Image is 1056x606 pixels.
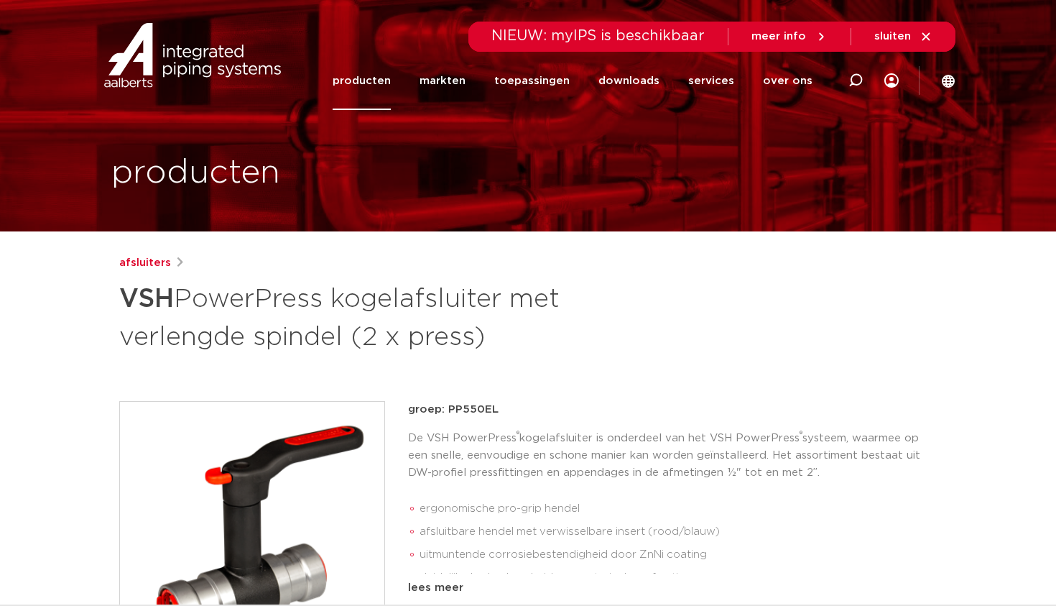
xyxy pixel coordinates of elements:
sup: ® [517,431,519,439]
h1: PowerPress kogelafsluiter met verlengde spindel (2 x press) [119,277,659,355]
nav: Menu [333,52,812,110]
li: afsluitbare hendel met verwisselbare insert (rood/blauw) [420,520,937,543]
span: meer info [751,31,806,42]
div: my IPS [884,52,899,110]
p: groep: PP550EL [408,401,937,418]
p: De VSH PowerPress kogelafsluiter is onderdeel van het VSH PowerPress systeem, waarmee op een snel... [408,430,937,482]
a: downloads [598,52,659,110]
a: sluiten [874,30,932,43]
a: markten [420,52,466,110]
strong: VSH [119,286,174,312]
a: services [688,52,734,110]
h1: producten [111,150,280,196]
span: NIEUW: myIPS is beschikbaar [491,29,705,43]
div: lees meer [408,579,937,597]
sup: ® [800,431,802,439]
span: sluiten [874,31,911,42]
a: over ons [763,52,812,110]
a: toepassingen [494,52,570,110]
a: afsluiters [119,254,171,272]
li: uitmuntende corrosiebestendigheid door ZnNi coating [420,543,937,566]
a: producten [333,52,391,110]
li: duidelijke herkenbaarheid van materiaal en afmeting [420,566,937,589]
a: meer info [751,30,828,43]
li: ergonomische pro-grip hendel [420,497,937,520]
